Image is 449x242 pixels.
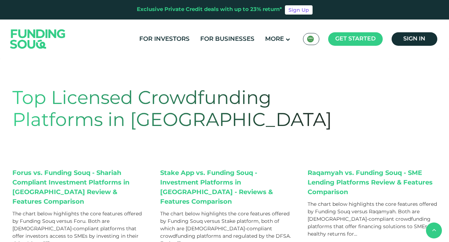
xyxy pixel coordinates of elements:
span: Get started [335,36,376,42]
div: Forus vs. Funding Souq - Shariah Compliant Investment Platforms in [GEOGRAPHIC_DATA] Review & Fea... [12,169,146,207]
span: Sign in [403,36,425,42]
button: back [426,222,442,238]
a: Sign Up [285,5,313,15]
div: Stake App vs. Funding Souq - Investment Platforms in [GEOGRAPHIC_DATA] - Reviews & Features Compa... [160,169,294,207]
span: More [265,36,284,42]
img: SA Flag [307,35,314,43]
div: Exclusive Private Credit deals with up to 23% return* [137,6,282,14]
a: For Investors [137,33,191,45]
div: The chart below highlights the core features offered by Funding Souq versus Raqamyah. Both are [D... [308,201,441,238]
a: For Businesses [198,33,256,45]
img: Logo [3,21,73,57]
div: Raqamyah vs. Funding Souq - SME Lending Platforms Review & Features Comparison [308,169,441,197]
h1: Top Licensed Crowdfunding Platforms in [GEOGRAPHIC_DATA] [12,88,355,132]
a: Sign in [392,32,437,46]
